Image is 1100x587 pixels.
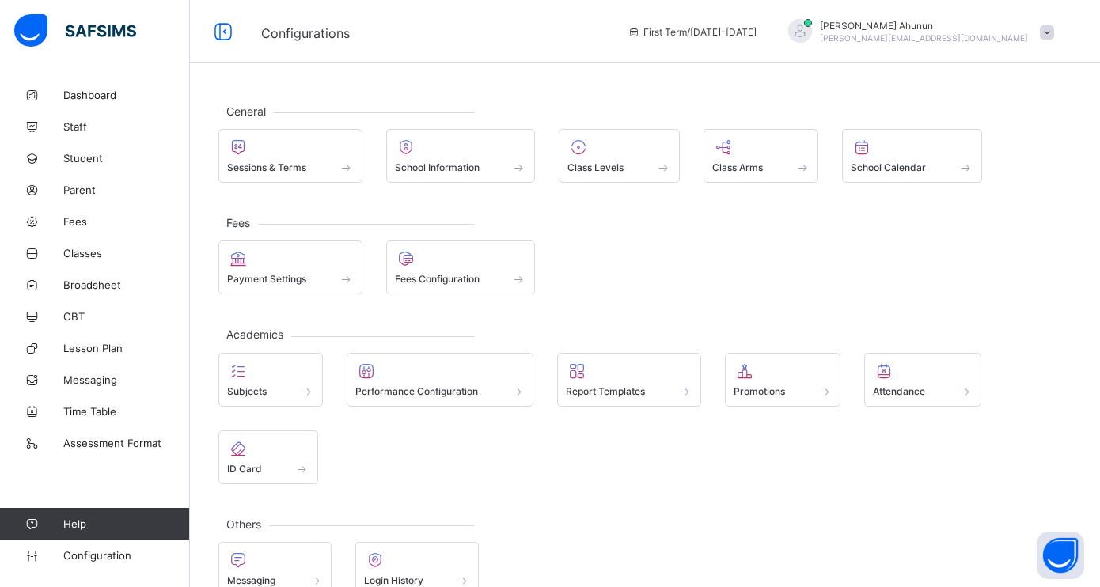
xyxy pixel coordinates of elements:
[218,129,362,183] div: Sessions & Terms
[386,240,536,294] div: Fees Configuration
[63,278,190,291] span: Broadsheet
[559,129,680,183] div: Class Levels
[725,353,841,407] div: Promotions
[63,310,190,323] span: CBT
[628,26,757,38] span: session/term information
[218,104,274,118] span: General
[63,89,190,101] span: Dashboard
[261,25,350,41] span: Configurations
[712,161,763,173] span: Class Arms
[566,385,645,397] span: Report Templates
[364,574,423,586] span: Login History
[734,385,785,397] span: Promotions
[63,405,190,418] span: Time Table
[63,517,189,530] span: Help
[218,353,323,407] div: Subjects
[395,273,480,285] span: Fees Configuration
[386,129,536,183] div: School Information
[347,353,534,407] div: Performance Configuration
[1037,532,1084,579] button: Open asap
[63,120,190,133] span: Staff
[567,161,624,173] span: Class Levels
[63,342,190,354] span: Lesson Plan
[873,385,925,397] span: Attendance
[63,152,190,165] span: Student
[227,463,262,475] span: ID Card
[63,549,189,562] span: Configuration
[704,129,819,183] div: Class Arms
[851,161,926,173] span: School Calendar
[842,129,982,183] div: School Calendar
[820,33,1028,43] span: [PERSON_NAME][EMAIL_ADDRESS][DOMAIN_NAME]
[227,574,275,586] span: Messaging
[63,373,190,386] span: Messaging
[63,215,190,228] span: Fees
[557,353,701,407] div: Report Templates
[227,385,267,397] span: Subjects
[63,437,190,449] span: Assessment Format
[218,517,269,531] span: Others
[14,14,136,47] img: safsims
[864,353,981,407] div: Attendance
[63,247,190,259] span: Classes
[218,240,362,294] div: Payment Settings
[772,19,1062,45] div: IsidoreAhunun
[227,273,306,285] span: Payment Settings
[820,20,1028,32] span: [PERSON_NAME] Ahunun
[218,216,258,229] span: Fees
[395,161,480,173] span: School Information
[218,430,318,484] div: ID Card
[63,184,190,196] span: Parent
[355,385,478,397] span: Performance Configuration
[227,161,306,173] span: Sessions & Terms
[218,328,291,341] span: Academics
